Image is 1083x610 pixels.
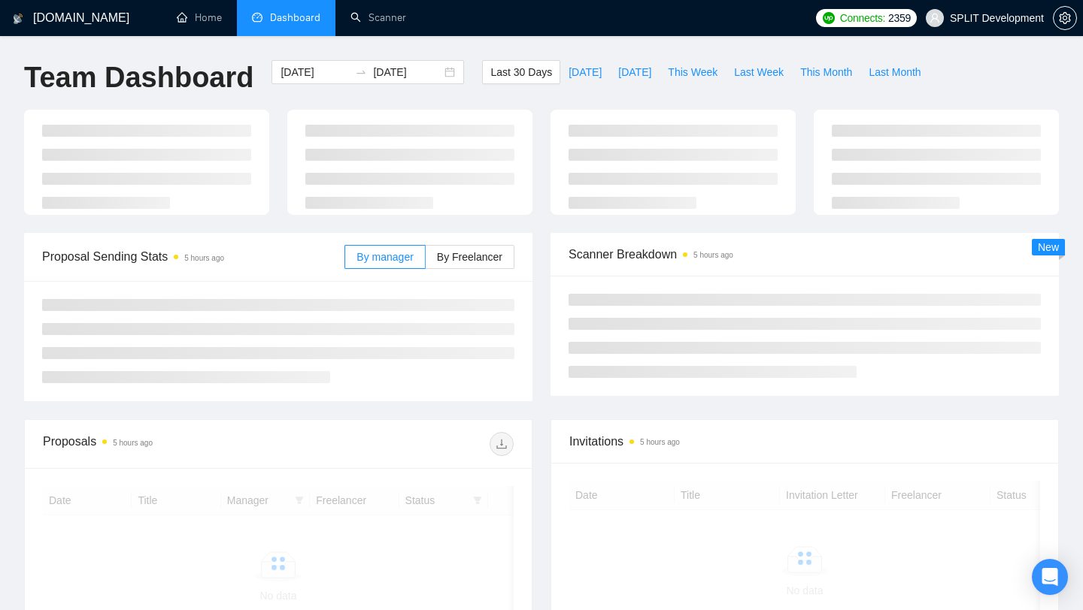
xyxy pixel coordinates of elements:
input: Start date [281,64,349,80]
span: [DATE] [569,64,602,80]
span: Dashboard [270,11,320,24]
div: Open Intercom Messenger [1032,559,1068,595]
span: Invitations [569,432,1040,451]
button: Last 30 Days [482,60,560,84]
span: Last Month [869,64,921,80]
button: This Week [660,60,726,84]
button: [DATE] [560,60,610,84]
span: dashboard [252,12,262,23]
a: homeHome [177,11,222,24]
span: By Freelancer [437,251,502,263]
time: 5 hours ago [693,251,733,259]
button: Last Week [726,60,792,84]
button: setting [1053,6,1077,30]
span: New [1038,241,1059,253]
span: Last Week [734,64,784,80]
h1: Team Dashboard [24,60,253,95]
a: searchScanner [350,11,406,24]
time: 5 hours ago [113,439,153,447]
span: By manager [356,251,413,263]
span: Scanner Breakdown [569,245,1041,264]
time: 5 hours ago [184,254,224,262]
button: [DATE] [610,60,660,84]
input: End date [373,64,441,80]
span: user [930,13,940,23]
span: Connects: [840,10,885,26]
span: Last 30 Days [490,64,552,80]
span: Proposal Sending Stats [42,247,344,266]
button: Last Month [860,60,929,84]
span: This Month [800,64,852,80]
div: Proposals [43,432,278,456]
button: This Month [792,60,860,84]
span: This Week [668,64,717,80]
img: logo [13,7,23,31]
span: [DATE] [618,64,651,80]
a: setting [1053,12,1077,24]
span: setting [1054,12,1076,24]
time: 5 hours ago [640,438,680,446]
img: upwork-logo.png [823,12,835,24]
span: 2359 [888,10,911,26]
span: swap-right [355,66,367,78]
span: to [355,66,367,78]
